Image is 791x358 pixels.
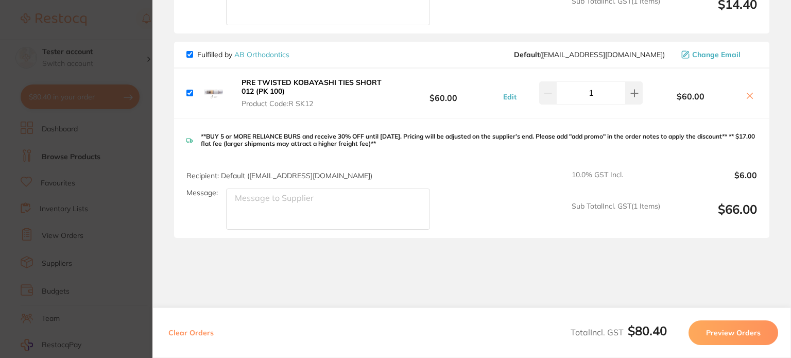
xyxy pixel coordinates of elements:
[165,320,217,345] button: Clear Orders
[500,92,520,101] button: Edit
[514,50,540,59] b: Default
[689,320,778,345] button: Preview Orders
[201,133,757,148] p: **BUY 5 or MORE RELIANCE BURS and receive 30% OFF until [DATE]. Pricing will be adjusted on the s...
[514,50,665,59] span: tahlia@ortho.com.au
[692,50,741,59] span: Change Email
[572,171,660,193] span: 10.0 % GST Incl.
[643,92,738,101] b: $60.00
[238,78,386,108] button: PRE TWISTED KOBAYASHI TIES SHORT 012 (PK 100) Product Code:R SK12
[197,77,230,110] img: OHB0Mnpybw
[386,83,501,103] b: $60.00
[242,78,382,95] b: PRE TWISTED KOBAYASHI TIES SHORT 012 (PK 100)
[572,202,660,230] span: Sub Total Incl. GST ( 1 Items)
[678,50,757,59] button: Change Email
[186,171,372,180] span: Recipient: Default ( [EMAIL_ADDRESS][DOMAIN_NAME] )
[197,50,289,59] p: Fulfilled by
[571,327,667,337] span: Total Incl. GST
[668,171,757,193] output: $6.00
[242,99,383,108] span: Product Code: R SK12
[628,323,667,338] b: $80.40
[668,202,757,230] output: $66.00
[186,189,218,197] label: Message:
[234,50,289,59] a: AB Orthodontics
